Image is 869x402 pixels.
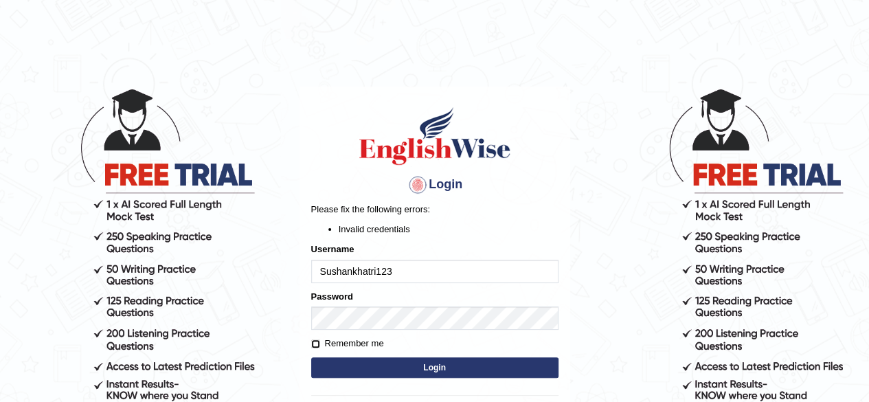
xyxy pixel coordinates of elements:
[311,174,558,196] h4: Login
[311,337,384,350] label: Remember me
[311,203,558,216] p: Please fix the following errors:
[311,339,320,348] input: Remember me
[311,243,354,256] label: Username
[357,105,513,167] img: Logo of English Wise sign in for intelligent practice with AI
[339,223,558,236] li: Invalid credentials
[311,357,558,378] button: Login
[311,290,353,303] label: Password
